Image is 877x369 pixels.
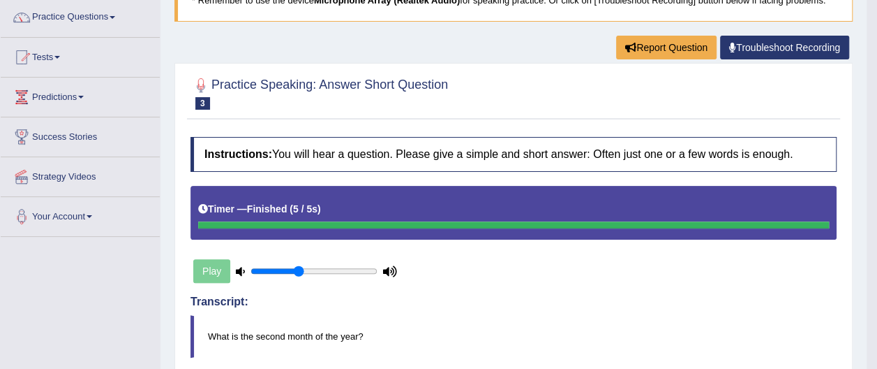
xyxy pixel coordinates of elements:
[290,203,293,215] b: (
[293,203,317,215] b: 5 / 5s
[1,38,160,73] a: Tests
[1,78,160,113] a: Predictions
[204,148,272,160] b: Instructions:
[198,204,321,215] h5: Timer —
[195,97,210,110] span: 3
[1,117,160,152] a: Success Stories
[720,36,849,59] a: Troubleshoot Recording
[1,197,160,232] a: Your Account
[317,203,321,215] b: )
[190,137,837,172] h4: You will hear a question. Please give a simple and short answer: Often just one or a few words is...
[616,36,717,59] button: Report Question
[247,203,287,215] b: Finished
[190,296,837,308] h4: Transcript:
[1,157,160,192] a: Strategy Videos
[190,75,448,110] h2: Practice Speaking: Answer Short Question
[190,315,837,358] blockquote: What is the second month of the year?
